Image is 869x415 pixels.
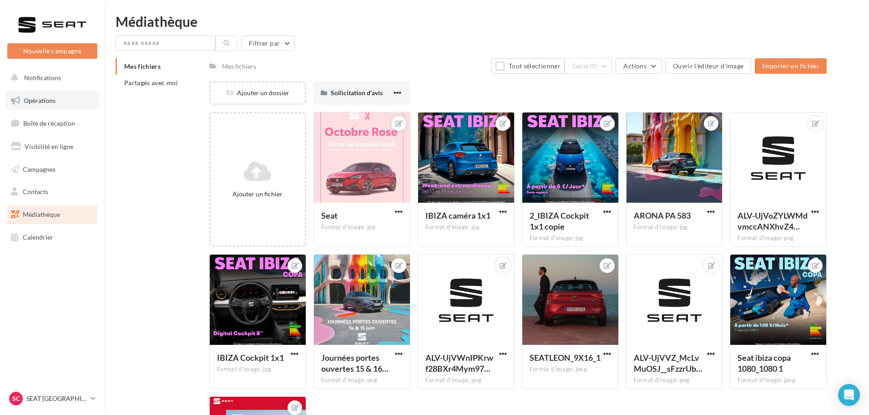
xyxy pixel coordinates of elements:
[26,394,87,403] p: SEAT [GEOGRAPHIC_DATA]
[565,58,612,74] button: Gérer(0)
[530,353,601,363] span: SEATLEON_9X16_1
[762,62,819,70] span: Importer un fichier
[5,113,99,133] a: Boîte de réception
[5,160,99,179] a: Campagnes
[211,88,305,97] div: Ajouter un dossier
[7,390,97,407] a: SC SEAT [GEOGRAPHIC_DATA]
[530,234,611,242] div: Format d'image: jpg
[425,376,507,384] div: Format d'image: png
[24,74,61,82] span: Notifications
[530,365,611,374] div: Format d'image: jpeg
[23,210,60,218] span: Médiathèque
[425,353,493,374] span: ALV-UjVWnIPKrwf28BXr4Mym977KUolFJB8q7thXvuaT174jgknXN6Y8
[321,376,403,384] div: Format d'image: png
[222,62,256,71] div: Mes fichiers
[634,353,702,374] span: ALV-UjVVZ_McLvMuOSJ__sFzzrUbnNfLwpGArbvW2V1QZBtdwaaWSBtA
[738,376,819,384] div: Format d'image: jpeg
[5,68,96,87] button: Notifications
[590,62,597,70] span: (0)
[738,353,791,374] span: Seat ibiza copa 1080_1080 1
[738,210,808,231] span: ALV-UjVoZYLWMdvmccANXhvZ48q2GczzRylaitZJM0B3h61fp7PUDPzE
[124,62,161,70] span: Mes fichiers
[7,43,97,59] button: Nouvelle campagne
[12,394,20,403] span: SC
[23,119,75,127] span: Boîte de réception
[321,353,389,374] span: Journées portes ouvertes 15 & 16 mars (3)
[5,228,99,247] a: Calendrier
[738,234,819,242] div: Format d'image: png
[616,58,661,74] button: Actions
[331,89,383,97] span: Sollicitation d'avis
[124,79,178,87] span: Partagés avec moi
[241,36,295,51] button: Filtrer par
[665,58,751,74] button: Ouvrir l'éditeur d'image
[634,376,715,384] div: Format d'image: png
[5,182,99,201] a: Contacts
[24,97,56,104] span: Opérations
[23,188,48,195] span: Contacts
[5,91,99,110] a: Opérations
[425,210,490,220] span: IBIZA caméra 1x1
[25,143,73,150] span: Visibilité en ligne
[530,210,589,231] span: 2_IBIZA Cockpit 1x1 copie
[425,223,507,231] div: Format d'image: jpg
[116,15,858,28] div: Médiathèque
[321,210,338,220] span: Seat
[23,233,53,241] span: Calendrier
[623,62,646,70] span: Actions
[838,384,860,406] div: Open Intercom Messenger
[634,223,715,231] div: Format d'image: jpg
[217,353,284,363] span: IBIZA Cockpit 1x1
[217,365,298,374] div: Format d'image: jpg
[5,205,99,224] a: Médiathèque
[634,210,691,220] span: ARONA PA 583
[321,223,403,231] div: Format d'image: jpg
[491,58,564,74] button: Tout sélectionner
[23,165,56,173] span: Campagnes
[5,137,99,156] a: Visibilité en ligne
[214,190,301,199] div: Ajouter un fichier
[755,58,827,74] button: Importer un fichier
